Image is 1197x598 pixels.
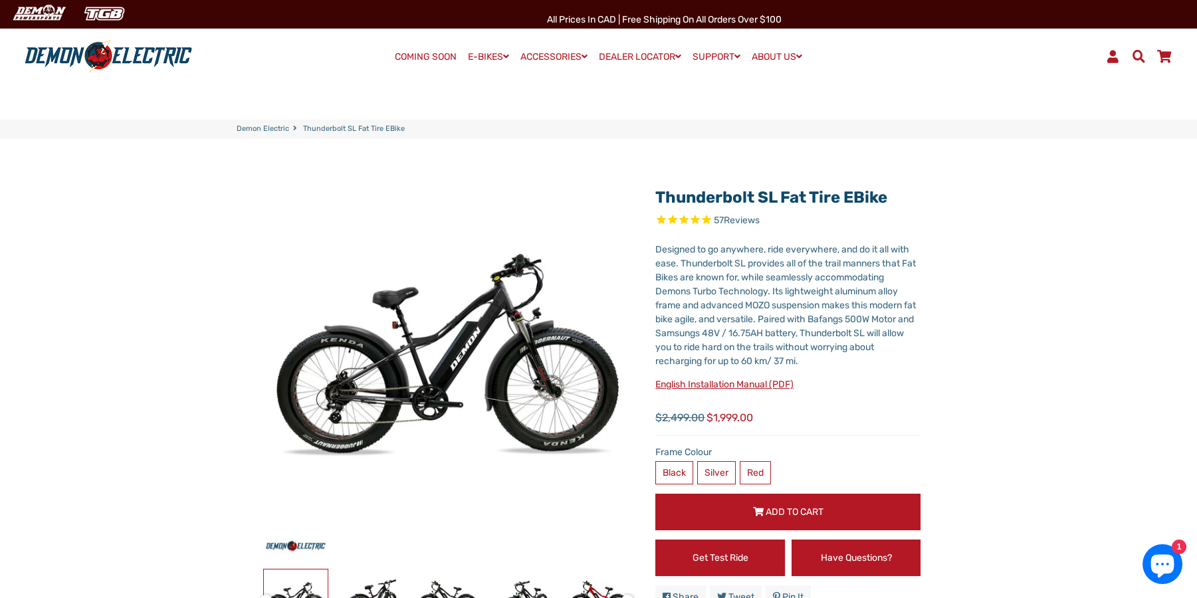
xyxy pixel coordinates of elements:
[77,3,132,25] img: TGB Canada
[7,3,70,25] img: Demon Electric
[1139,544,1186,587] inbox-online-store-chat: Shopify online store chat
[463,47,514,66] a: E-BIKES
[766,506,823,518] span: Add to Cart
[20,39,197,74] img: Demon Electric logo
[747,47,807,66] a: ABOUT US
[707,410,753,426] span: $1,999.00
[655,379,794,390] a: English Installation Manual (PDF)
[655,540,785,576] a: Get Test Ride
[547,14,782,25] span: All Prices in CAD | Free shipping on all orders over $100
[697,461,736,484] label: Silver
[792,540,921,576] a: Have Questions?
[594,47,686,66] a: DEALER LOCATOR
[714,215,760,227] span: 57 reviews
[655,188,887,207] a: Thunderbolt SL Fat Tire eBike
[655,494,921,530] button: Add to Cart
[655,244,916,367] span: Designed to go anywhere, ride everywhere, and do it all with ease. Thunderbolt SL provides all of...
[390,48,461,66] a: COMING SOON
[688,47,745,66] a: SUPPORT
[740,461,771,484] label: Red
[655,213,921,229] span: Rated 4.9 out of 5 stars 57 reviews
[655,445,921,459] label: Frame Colour
[655,410,705,426] span: $2,499.00
[655,461,693,484] label: Black
[724,215,760,227] span: Reviews
[237,124,289,135] a: Demon Electric
[303,124,405,135] span: Thunderbolt SL Fat Tire eBike
[516,47,592,66] a: ACCESSORIES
